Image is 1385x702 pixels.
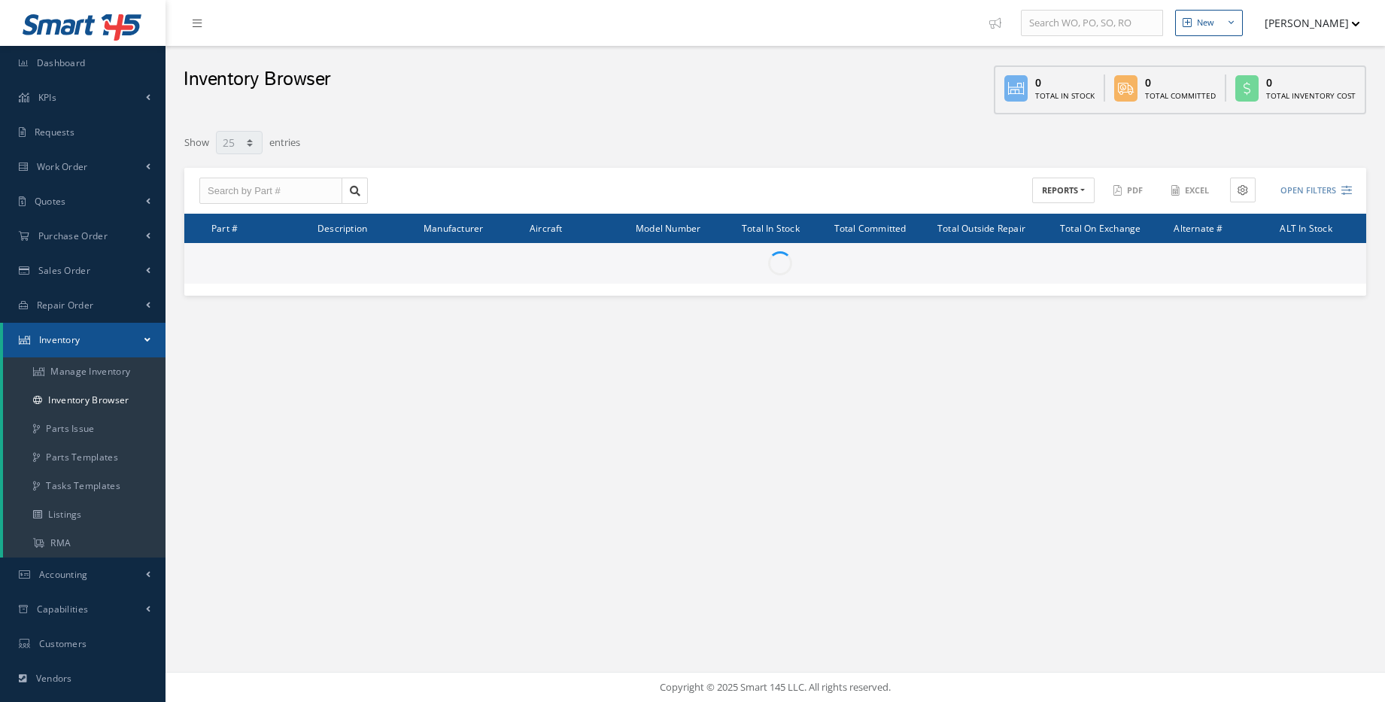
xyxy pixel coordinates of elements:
span: Aircraft [530,220,563,235]
span: Repair Order [37,299,94,311]
a: RMA [3,529,166,558]
span: Purchase Order [38,229,108,242]
span: Part # [211,220,238,235]
a: Manage Inventory [3,357,166,386]
span: KPIs [38,91,56,104]
span: ALT In Stock [1280,220,1332,235]
span: Vendors [36,672,72,685]
span: Inventory [39,333,80,346]
input: Search WO, PO, SO, RO [1021,10,1163,37]
span: Work Order [37,160,88,173]
div: 0 [1035,74,1095,90]
span: Customers [39,637,87,650]
span: Total On Exchange [1060,220,1140,235]
span: Requests [35,126,74,138]
div: New [1197,17,1214,29]
span: Manufacturer [424,220,483,235]
span: Accounting [39,568,88,581]
button: Open Filters [1267,178,1352,203]
span: Total Committed [834,220,907,235]
div: Copyright © 2025 Smart 145 LLC. All rights reserved. [181,680,1370,695]
div: Total Committed [1145,90,1216,102]
span: Capabilities [37,603,89,615]
span: Dashboard [37,56,86,69]
span: Description [317,220,367,235]
span: Total Outside Repair [937,220,1025,235]
label: entries [269,129,300,150]
button: REPORTS [1032,178,1095,204]
span: Total In Stock [742,220,800,235]
button: Excel [1164,178,1219,204]
a: Inventory Browser [3,386,166,415]
span: Alternate # [1174,220,1223,235]
label: Show [184,129,209,150]
button: [PERSON_NAME] [1250,8,1360,38]
button: PDF [1106,178,1153,204]
div: Total Inventory Cost [1266,90,1356,102]
div: 0 [1266,74,1356,90]
span: Sales Order [38,264,90,277]
a: Listings [3,500,166,529]
span: Quotes [35,195,66,208]
div: Total In Stock [1035,90,1095,102]
span: Model Number [636,220,700,235]
a: Tasks Templates [3,472,166,500]
input: Search by Part # [199,178,342,205]
div: 0 [1145,74,1216,90]
h2: Inventory Browser [184,68,331,91]
a: Parts Issue [3,415,166,443]
a: Parts Templates [3,443,166,472]
button: New [1175,10,1243,36]
a: Inventory [3,323,166,357]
